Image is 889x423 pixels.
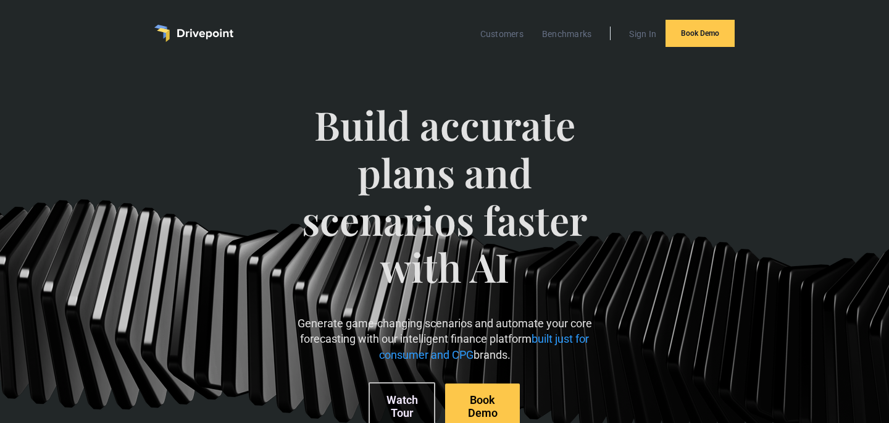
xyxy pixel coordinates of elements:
p: Generate game-changing scenarios and automate your core forecasting with our intelligent finance ... [293,316,596,362]
a: Book Demo [666,20,735,47]
a: Sign In [623,26,662,42]
a: Benchmarks [536,26,598,42]
a: Customers [474,26,530,42]
span: Build accurate plans and scenarios faster with AI [293,101,596,316]
a: home [154,25,233,42]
